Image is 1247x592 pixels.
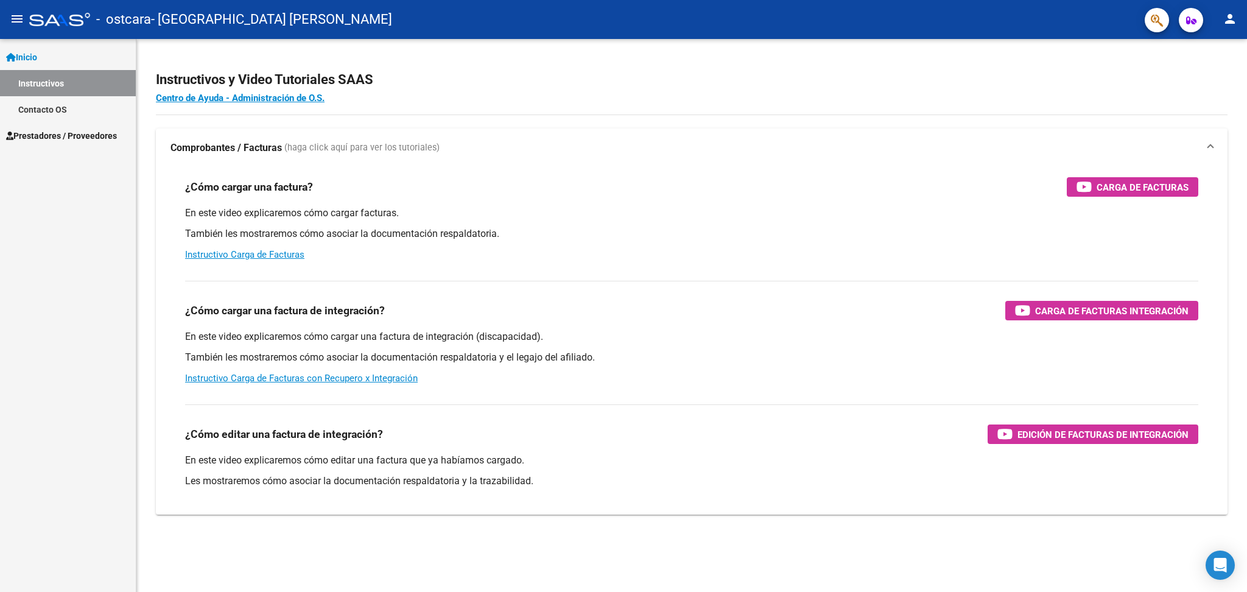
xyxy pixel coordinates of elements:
span: Prestadores / Proveedores [6,129,117,143]
h3: ¿Cómo cargar una factura? [185,178,313,196]
p: Les mostraremos cómo asociar la documentación respaldatoria y la trazabilidad. [185,474,1198,488]
a: Instructivo Carga de Facturas [185,249,304,260]
div: Open Intercom Messenger [1206,551,1235,580]
button: Carga de Facturas [1067,177,1198,197]
button: Edición de Facturas de integración [988,425,1198,444]
h3: ¿Cómo editar una factura de integración? [185,426,383,443]
h3: ¿Cómo cargar una factura de integración? [185,302,385,319]
span: Carga de Facturas [1097,180,1189,195]
span: - [GEOGRAPHIC_DATA] [PERSON_NAME] [151,6,392,33]
mat-expansion-panel-header: Comprobantes / Facturas (haga click aquí para ver los tutoriales) [156,129,1228,167]
p: También les mostraremos cómo asociar la documentación respaldatoria. [185,227,1198,241]
span: Inicio [6,51,37,64]
h2: Instructivos y Video Tutoriales SAAS [156,68,1228,91]
span: (haga click aquí para ver los tutoriales) [284,141,440,155]
div: Comprobantes / Facturas (haga click aquí para ver los tutoriales) [156,167,1228,515]
mat-icon: person [1223,12,1237,26]
p: En este video explicaremos cómo cargar una factura de integración (discapacidad). [185,330,1198,344]
p: En este video explicaremos cómo cargar facturas. [185,206,1198,220]
p: En este video explicaremos cómo editar una factura que ya habíamos cargado. [185,454,1198,467]
span: Carga de Facturas Integración [1035,303,1189,319]
a: Centro de Ayuda - Administración de O.S. [156,93,325,104]
strong: Comprobantes / Facturas [170,141,282,155]
span: Edición de Facturas de integración [1017,427,1189,442]
p: También les mostraremos cómo asociar la documentación respaldatoria y el legajo del afiliado. [185,351,1198,364]
button: Carga de Facturas Integración [1005,301,1198,320]
mat-icon: menu [10,12,24,26]
a: Instructivo Carga de Facturas con Recupero x Integración [185,373,418,384]
span: - ostcara [96,6,151,33]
